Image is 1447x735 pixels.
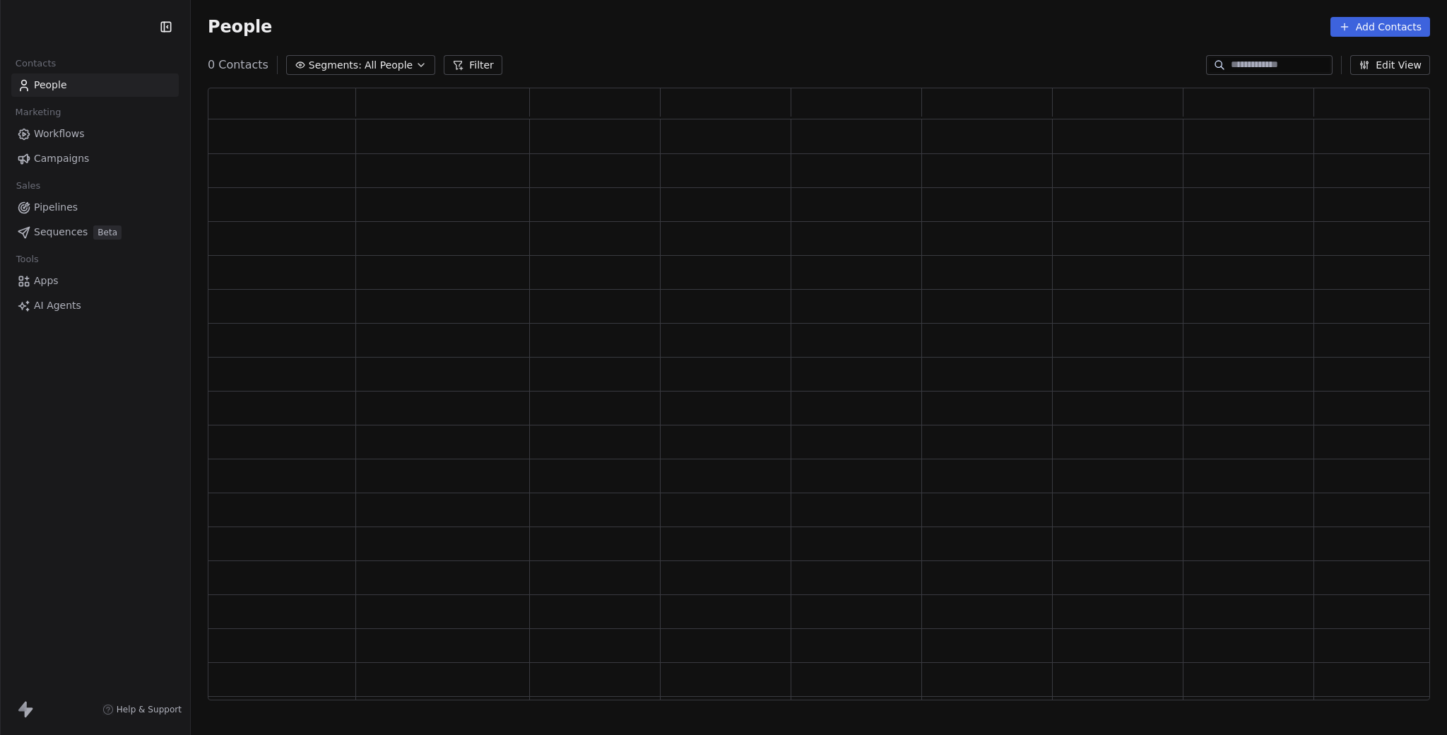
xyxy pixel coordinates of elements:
button: Filter [444,55,502,75]
div: grid [208,119,1445,701]
span: 0 Contacts [208,57,268,73]
a: Workflows [11,122,179,146]
span: All People [365,58,413,73]
a: SequencesBeta [11,220,179,244]
span: Contacts [9,53,62,74]
span: AI Agents [34,298,81,313]
span: Tools [10,249,45,270]
span: Segments: [309,58,362,73]
a: Campaigns [11,147,179,170]
a: Apps [11,269,179,293]
span: Help & Support [117,704,182,715]
a: AI Agents [11,294,179,317]
button: Edit View [1350,55,1430,75]
a: People [11,73,179,97]
a: Help & Support [102,704,182,715]
button: Add Contacts [1330,17,1430,37]
a: Pipelines [11,196,179,219]
span: Beta [93,225,122,240]
span: Apps [34,274,59,288]
span: Marketing [9,102,67,123]
span: Pipelines [34,200,78,215]
span: Workflows [34,127,85,141]
span: Campaigns [34,151,89,166]
span: People [208,16,272,37]
span: Sales [10,175,47,196]
span: People [34,78,67,93]
span: Sequences [34,225,88,240]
